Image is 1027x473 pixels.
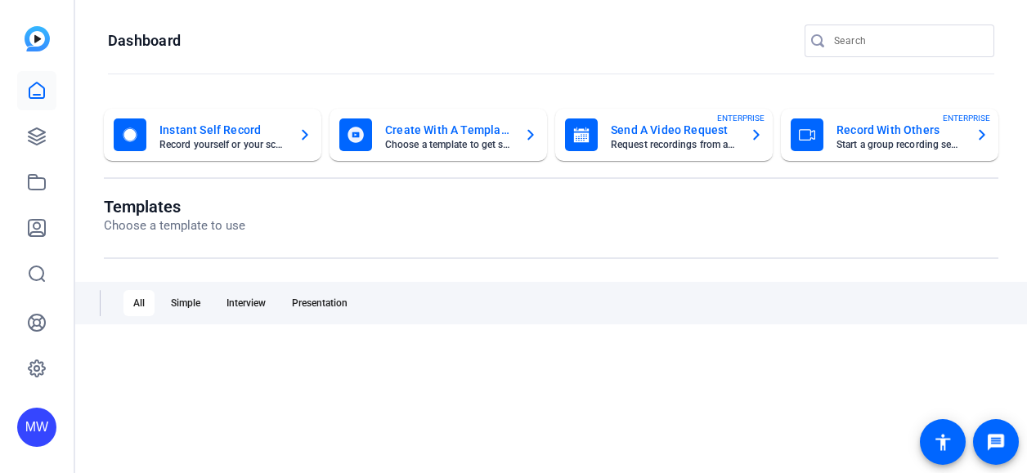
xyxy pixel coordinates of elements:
mat-card-title: Instant Self Record [159,120,285,140]
mat-card-title: Send A Video Request [611,120,737,140]
button: Record With OthersStart a group recording sessionENTERPRISE [781,109,998,161]
div: All [123,290,155,316]
span: ENTERPRISE [943,112,990,124]
div: MW [17,408,56,447]
mat-card-subtitle: Choose a template to get started [385,140,511,149]
mat-card-title: Record With Others [836,120,962,140]
button: Create With A TemplateChoose a template to get started [330,109,547,161]
mat-card-subtitle: Start a group recording session [836,140,962,149]
mat-card-subtitle: Record yourself or your screen [159,140,285,149]
img: blue-gradient.svg [25,26,50,51]
div: Simple [161,290,210,316]
span: ENTERPRISE [717,112,765,124]
button: Instant Self RecordRecord yourself or your screen [104,109,321,161]
mat-card-title: Create With A Template [385,120,511,140]
mat-icon: accessibility [933,432,953,452]
mat-icon: message [986,432,1006,452]
h1: Dashboard [108,31,181,51]
input: Search [834,31,981,51]
div: Presentation [282,290,357,316]
p: Choose a template to use [104,216,245,235]
h1: Templates [104,197,245,216]
mat-card-subtitle: Request recordings from anyone, anywhere [611,140,737,149]
button: Send A Video RequestRequest recordings from anyone, anywhereENTERPRISE [555,109,773,161]
div: Interview [217,290,276,316]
